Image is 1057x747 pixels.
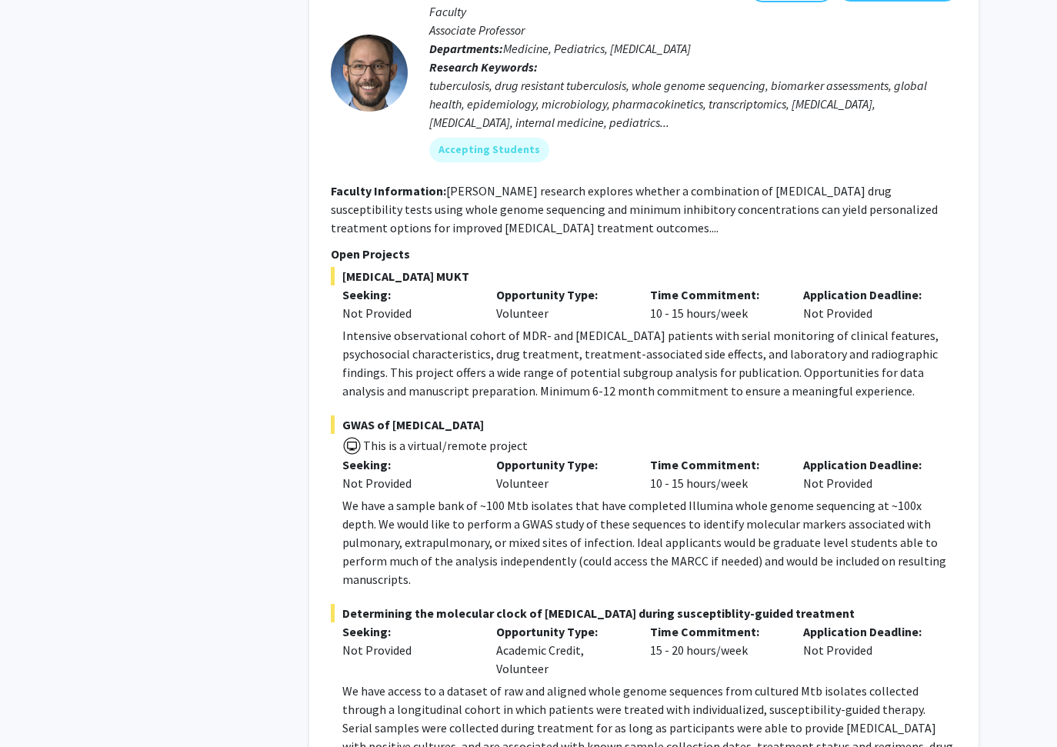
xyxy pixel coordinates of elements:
p: Application Deadline: [803,622,934,641]
p: Opportunity Type: [496,285,627,304]
div: Not Provided [792,285,945,322]
mat-chip: Accepting Students [429,138,549,162]
p: Faculty [429,2,957,21]
div: 10 - 15 hours/week [639,285,792,322]
p: Time Commitment: [650,622,781,641]
div: Not Provided [342,304,473,322]
p: Application Deadline: [803,455,934,474]
div: Not Provided [342,474,473,492]
p: Time Commitment: [650,455,781,474]
div: Academic Credit, Volunteer [485,622,639,678]
b: Research Keywords: [429,59,538,75]
div: 15 - 20 hours/week [639,622,792,678]
p: Opportunity Type: [496,455,627,474]
p: Seeking: [342,455,473,474]
iframe: Chat [12,678,65,735]
span: [MEDICAL_DATA] MUKT [331,267,957,285]
b: Faculty Information: [331,183,446,198]
p: Associate Professor [429,21,957,39]
div: Not Provided [792,622,945,678]
p: Time Commitment: [650,285,781,304]
p: Opportunity Type: [496,622,627,641]
div: Not Provided [792,455,945,492]
span: Determining the molecular clock of [MEDICAL_DATA] during susceptiblity-guided treatment [331,604,957,622]
p: We have a sample bank of ~100 Mtb isolates that have completed Illumina whole genome sequencing a... [342,496,957,589]
p: Seeking: [342,622,473,641]
p: Intensive observational cohort of MDR- and [MEDICAL_DATA] patients with serial monitoring of clin... [342,326,957,400]
b: Departments: [429,41,503,56]
div: Volunteer [485,285,639,322]
span: This is a virtual/remote project [362,438,528,453]
span: Medicine, Pediatrics, [MEDICAL_DATA] [503,41,691,56]
p: Application Deadline: [803,285,934,304]
div: 10 - 15 hours/week [639,455,792,492]
span: GWAS of [MEDICAL_DATA] [331,415,957,434]
p: Seeking: [342,285,473,304]
fg-read-more: [PERSON_NAME] research explores whether a combination of [MEDICAL_DATA] drug susceptibility tests... [331,183,938,235]
div: Volunteer [485,455,639,492]
p: Open Projects [331,245,957,263]
div: Not Provided [342,641,473,659]
div: tuberculosis, drug resistant tuberculosis, whole genome sequencing, biomarker assessments, global... [429,76,957,132]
